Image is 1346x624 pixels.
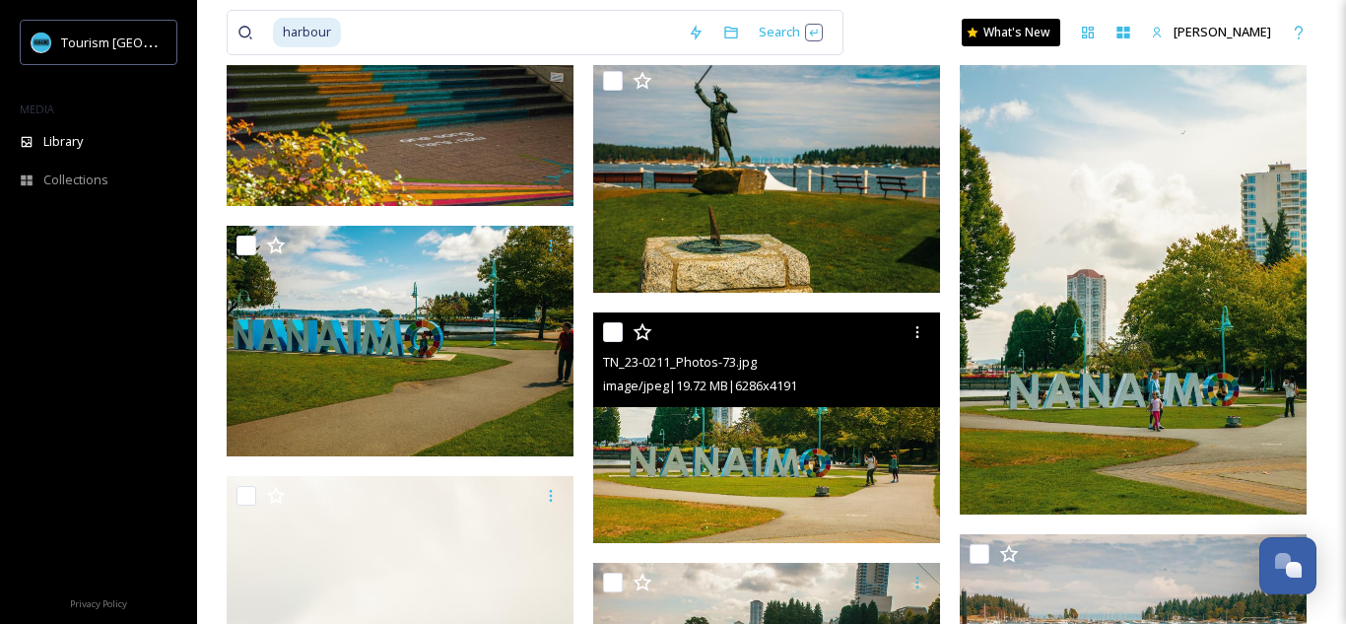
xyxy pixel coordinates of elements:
[273,18,341,46] span: harbour
[70,597,127,610] span: Privacy Policy
[749,13,833,51] div: Search
[593,312,940,544] img: TN_23-0211_Photos-73.jpg
[603,377,797,394] span: image/jpeg | 19.72 MB | 6286 x 4191
[593,61,940,293] img: TN_23-0211_Photos-77.jpg
[61,33,237,51] span: Tourism [GEOGRAPHIC_DATA]
[962,19,1060,46] a: What's New
[1174,23,1271,40] span: [PERSON_NAME]
[1141,13,1281,51] a: [PERSON_NAME]
[43,171,108,189] span: Collections
[20,102,54,116] span: MEDIA
[32,33,51,52] img: tourism_nanaimo_logo.jpeg
[70,590,127,614] a: Privacy Policy
[227,226,573,457] img: TN_23-0211_Photos-74.jpg
[43,132,83,151] span: Library
[603,353,757,371] span: TN_23-0211_Photos-73.jpg
[1259,537,1316,594] button: Open Chat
